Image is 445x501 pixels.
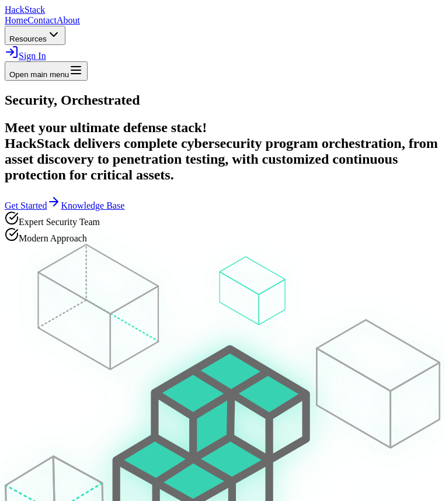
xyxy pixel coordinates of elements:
[61,201,124,210] a: Knowledge Base
[5,136,438,182] span: HackStack delivers complete cybersecurity program orchestration, from asset discovery to penetrat...
[5,15,27,25] a: Home
[171,120,207,135] strong: stack!
[25,5,46,15] span: Stack
[5,227,440,244] div: Modern Approach
[5,211,440,227] div: Expert Security Team
[9,34,47,43] span: Resources
[5,201,61,210] a: Get Started
[9,70,69,79] span: Open main menu
[19,51,46,61] span: Sign In
[5,120,440,183] h2: Meet your ultimate defense
[5,26,65,45] button: Resources
[27,15,57,25] a: Contact
[5,51,46,61] a: Sign In
[5,92,440,108] h1: Security,
[57,15,80,25] a: About
[61,92,140,108] span: Orchestrated
[5,5,45,15] span: Hack
[5,5,45,15] a: HackStack
[5,61,88,81] button: Open main menu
